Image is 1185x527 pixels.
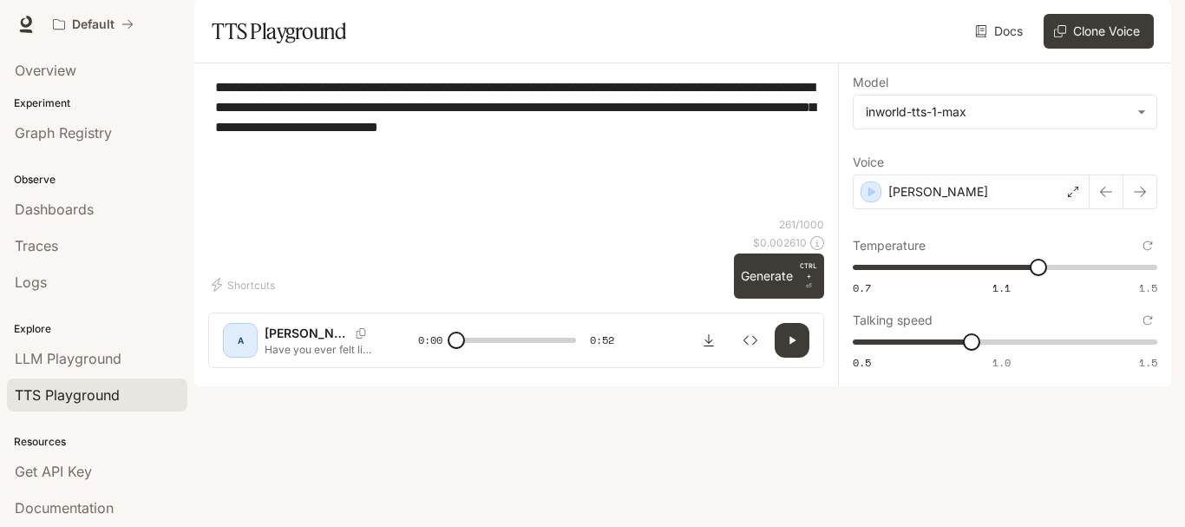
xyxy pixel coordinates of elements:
[853,355,871,370] span: 0.5
[45,7,141,42] button: All workspaces
[265,342,376,357] p: Have you ever felt like you're stuck in a loop? As if every day is just a copy of the one before?...
[854,96,1156,128] div: inworld-tts-1-max
[265,325,349,342] p: [PERSON_NAME]
[853,156,884,168] p: Voice
[72,17,115,32] p: Default
[1139,355,1157,370] span: 1.5
[853,76,888,89] p: Model
[226,326,254,354] div: A
[1139,280,1157,295] span: 1.5
[590,332,614,349] span: 0:52
[853,240,926,252] p: Temperature
[972,14,1030,49] a: Docs
[208,271,282,299] button: Shortcuts
[779,217,824,232] p: 261 / 1000
[853,280,871,295] span: 0.7
[349,328,373,339] button: Copy Voice ID
[733,323,768,358] button: Inspect
[992,355,1011,370] span: 1.0
[734,254,824,299] button: GenerateCTRL +⏎
[691,323,726,358] button: Download audio
[888,183,988,201] p: [PERSON_NAME]
[1138,236,1157,255] button: Reset to default
[800,260,817,292] p: ⏎
[853,314,933,326] p: Talking speed
[1138,311,1157,330] button: Reset to default
[866,103,1129,121] div: inworld-tts-1-max
[212,14,346,49] h1: TTS Playground
[992,280,1011,295] span: 1.1
[800,260,817,281] p: CTRL +
[1044,14,1154,49] button: Clone Voice
[418,332,442,349] span: 0:00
